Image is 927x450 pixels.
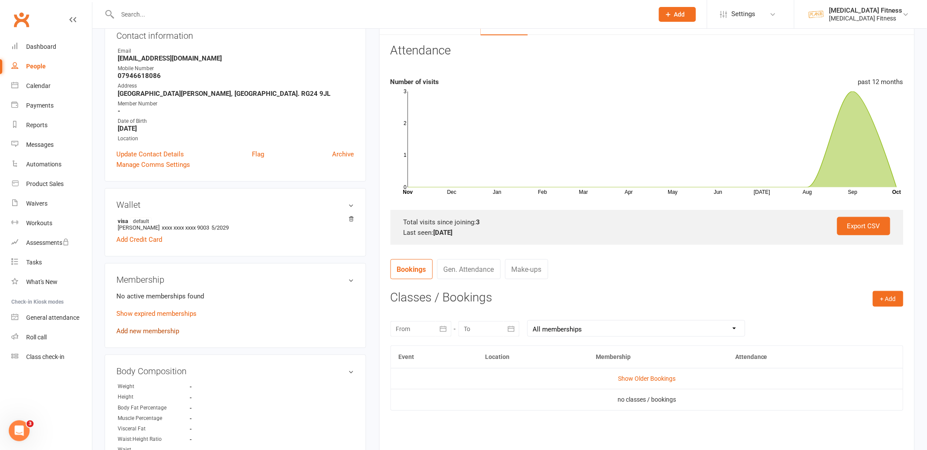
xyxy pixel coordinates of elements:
[118,435,190,443] div: Waist:Height Ratio
[118,107,354,115] strong: -
[26,314,79,321] div: General attendance
[505,259,548,279] a: Make-ups
[437,259,501,279] a: Gen. Attendance
[26,259,42,266] div: Tasks
[118,414,190,423] div: Muscle Percentage
[130,217,152,224] span: default
[390,44,451,58] h3: Attendance
[11,328,92,347] a: Roll call
[26,161,61,168] div: Automations
[190,394,240,401] strong: -
[118,72,354,80] strong: 07946618086
[858,77,903,87] div: past 12 months
[118,117,354,125] div: Date of Birth
[190,405,240,411] strong: -
[26,141,54,148] div: Messages
[11,272,92,292] a: What's New
[190,415,240,422] strong: -
[434,229,453,237] strong: [DATE]
[390,259,433,279] a: Bookings
[588,346,727,368] th: Membership
[11,76,92,96] a: Calendar
[116,291,354,301] p: No active memberships found
[116,327,179,335] a: Add new membership
[116,366,354,376] h3: Body Composition
[26,180,64,187] div: Product Sales
[116,275,354,284] h3: Membership
[190,426,240,432] strong: -
[116,27,354,41] h3: Contact information
[11,115,92,135] a: Reports
[732,4,756,24] span: Settings
[116,159,190,170] a: Manage Comms Settings
[476,218,480,226] strong: 3
[391,346,478,368] th: Event
[837,217,890,235] a: Export CSV
[118,54,354,62] strong: [EMAIL_ADDRESS][DOMAIN_NAME]
[11,174,92,194] a: Product Sales
[118,82,354,90] div: Address
[10,9,32,30] a: Clubworx
[118,404,190,412] div: Body Fat Percentage
[11,233,92,253] a: Assessments
[829,14,903,22] div: [MEDICAL_DATA] Fitness
[26,239,69,246] div: Assessments
[11,308,92,328] a: General attendance kiosk mode
[11,135,92,155] a: Messages
[873,291,903,307] button: + Add
[618,375,676,382] a: Show Older Bookings
[190,383,240,390] strong: -
[26,220,52,227] div: Workouts
[26,43,56,50] div: Dashboard
[116,310,197,318] a: Show expired memberships
[404,217,890,227] div: Total visits since joining:
[390,291,903,305] h3: Classes / Bookings
[477,346,588,368] th: Location
[116,216,354,232] li: [PERSON_NAME]
[11,96,92,115] a: Payments
[118,135,354,143] div: Location
[11,57,92,76] a: People
[162,224,209,231] span: xxxx xxxx xxxx 9003
[674,11,685,18] span: Add
[118,125,354,132] strong: [DATE]
[11,155,92,174] a: Automations
[11,37,92,57] a: Dashboard
[659,7,696,22] button: Add
[26,200,48,207] div: Waivers
[11,347,92,367] a: Class kiosk mode
[118,100,354,108] div: Member Number
[118,64,354,73] div: Mobile Number
[26,278,58,285] div: What's New
[808,6,825,23] img: thumb_image1569280052.png
[118,47,354,55] div: Email
[211,224,229,231] span: 5/2029
[118,382,190,391] div: Weight
[390,78,439,86] strong: Number of visits
[118,217,350,224] strong: visa
[26,102,54,109] div: Payments
[391,389,903,410] td: no classes / bookings
[116,200,354,210] h3: Wallet
[727,346,859,368] th: Attendance
[116,234,162,245] a: Add Credit Card
[118,90,354,98] strong: [GEOGRAPHIC_DATA][PERSON_NAME], [GEOGRAPHIC_DATA]. RG24 9JL
[252,149,264,159] a: Flag
[190,436,240,443] strong: -
[404,227,890,238] div: Last seen:
[116,149,184,159] a: Update Contact Details
[11,194,92,213] a: Waivers
[11,253,92,272] a: Tasks
[26,334,47,341] div: Roll call
[118,425,190,433] div: Visceral Fat
[26,122,48,129] div: Reports
[26,353,65,360] div: Class check-in
[11,213,92,233] a: Workouts
[333,149,354,159] a: Archive
[26,82,51,89] div: Calendar
[115,8,648,20] input: Search...
[829,7,903,14] div: [MEDICAL_DATA] Fitness
[27,420,34,427] span: 3
[118,393,190,401] div: Height
[26,63,46,70] div: People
